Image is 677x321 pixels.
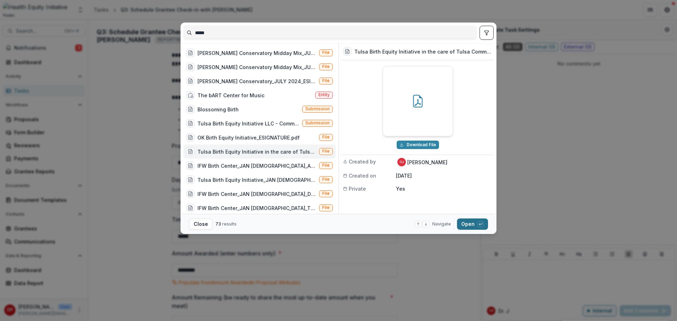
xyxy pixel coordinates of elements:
[396,172,492,179] p: [DATE]
[197,204,316,212] div: IFW Birth Center_JAN [DEMOGRAPHIC_DATA]_Timeline.pdf
[349,185,366,192] span: Private
[305,106,330,111] span: Submission
[197,63,316,71] div: [PERSON_NAME] Conservatory Midday Mix_JULY 2023_Application..pdf
[322,50,330,55] span: File
[322,191,330,196] span: File
[197,92,264,99] div: The bART Center for Music
[197,162,316,169] div: IFW Birth Center_JAN [DEMOGRAPHIC_DATA]_Application.pdf
[197,148,316,155] div: Tulsa Birth Equity Initiative in the care of Tulsa Community Foundation - Grant Agreement - [DATE...
[189,218,213,230] button: Close
[397,141,439,149] button: Download Tulsa Birth Equity Initiative in the care of Tulsa Community Foundation - Grant Agreemen...
[322,205,330,210] span: File
[305,121,330,125] span: Submission
[322,64,330,69] span: File
[215,221,221,227] span: 73
[349,158,376,165] span: Created by
[197,190,316,198] div: IFW Birth Center_JAN [DEMOGRAPHIC_DATA]_Demographics.xlsx
[400,160,404,164] div: Omare Jimmerson
[407,159,447,166] p: [PERSON_NAME]
[197,134,300,141] div: OK Birth Equity Initiative_ESIGNATURE.pdf
[322,78,330,83] span: File
[322,177,330,182] span: File
[480,26,494,40] button: toggle filters
[432,221,451,227] span: Navigate
[322,163,330,168] span: File
[318,92,330,97] span: Entity
[197,106,239,113] div: Blossoming Birth
[197,176,316,184] div: Tulsa Birth Equity Initiative_JAN [DEMOGRAPHIC_DATA]_IRS Letter.pdf
[457,218,488,230] button: Open
[197,49,316,57] div: [PERSON_NAME] Conservatory Midday Mix_JULY 2023_Board Members.pdf
[354,48,492,55] h3: Tulsa Birth Equity Initiative in the care of Tulsa Community Foundation - Grant Agreement - [DATE...
[349,172,376,179] span: Created on
[322,149,330,154] span: File
[222,221,237,227] span: results
[197,78,316,85] div: [PERSON_NAME] Conservatory_JULY 2024_ESIGNATURE.pdf
[197,120,299,127] div: Tulsa Birth Equity Initiative LLC - Community Based Doula - 350000 - [DATE]
[322,135,330,140] span: File
[396,185,492,192] p: Yes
